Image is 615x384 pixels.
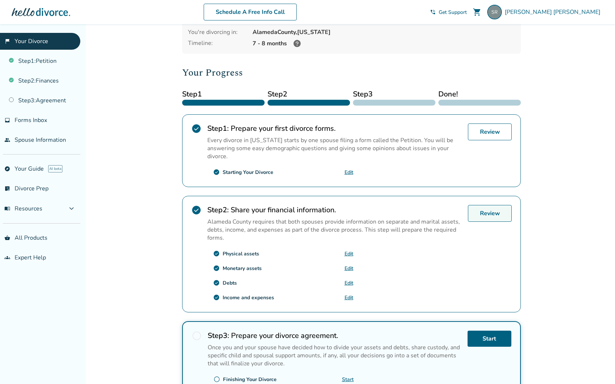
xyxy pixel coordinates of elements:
[4,137,10,143] span: people
[213,265,220,271] span: check_circle
[473,8,481,16] span: shopping_cart
[468,205,512,222] a: Review
[253,39,515,48] div: 7 - 8 months
[4,205,42,213] span: Resources
[579,349,615,384] iframe: Chat Widget
[268,89,350,100] span: Step 2
[208,331,229,341] strong: Step 3 :
[208,331,462,341] h2: Prepare your divorce agreement.
[204,4,297,20] a: Schedule A Free Info Call
[191,123,201,134] span: check_circle
[4,166,10,172] span: explore
[188,39,247,48] div: Timeline:
[188,28,247,36] div: You're divorcing in:
[213,294,220,301] span: check_circle
[342,376,354,383] a: Start
[430,9,436,15] span: phone_in_talk
[345,265,353,272] a: Edit
[223,250,259,257] div: Physical assets
[207,218,462,242] p: Alameda County requires that both spouses provide information on separate and marital assets, deb...
[213,280,220,286] span: check_circle
[223,265,262,272] div: Monetary assets
[353,89,435,100] span: Step 3
[208,343,462,368] p: Once you and your spouse have decided how to divide your assets and debts, share custody, and spe...
[253,28,515,36] div: Alameda County, [US_STATE]
[207,123,462,133] h2: Prepare your first divorce forms.
[439,9,467,16] span: Get Support
[207,123,229,133] strong: Step 1 :
[468,331,511,347] a: Start
[223,280,237,286] div: Debts
[430,9,467,16] a: phone_in_talkGet Support
[207,136,462,160] p: Every divorce in [US_STATE] starts by one spouse filing a form called the Petition. You will be a...
[223,294,274,301] div: Income and expenses
[192,331,202,341] span: radio_button_unchecked
[345,280,353,286] a: Edit
[4,117,10,123] span: inbox
[345,169,353,176] a: Edit
[4,206,10,212] span: menu_book
[468,123,512,140] a: Review
[345,294,353,301] a: Edit
[4,186,10,191] span: list_alt_check
[207,205,229,215] strong: Step 2 :
[182,65,521,80] h2: Your Progress
[223,376,277,383] div: Finishing Your Divorce
[182,89,265,100] span: Step 1
[207,205,462,215] h2: Share your financial information.
[4,38,10,44] span: flag_2
[438,89,521,100] span: Done!
[223,169,273,176] div: Starting Your Divorce
[213,250,220,257] span: check_circle
[345,250,353,257] a: Edit
[487,5,502,19] img: sarahdelaneyross@gmail.com
[48,165,62,172] span: AI beta
[67,204,76,213] span: expand_more
[213,169,220,175] span: check_circle
[15,116,47,124] span: Forms Inbox
[214,376,220,383] span: radio_button_unchecked
[505,8,603,16] span: [PERSON_NAME] [PERSON_NAME]
[4,255,10,261] span: groups
[191,205,201,215] span: check_circle
[4,235,10,241] span: shopping_basket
